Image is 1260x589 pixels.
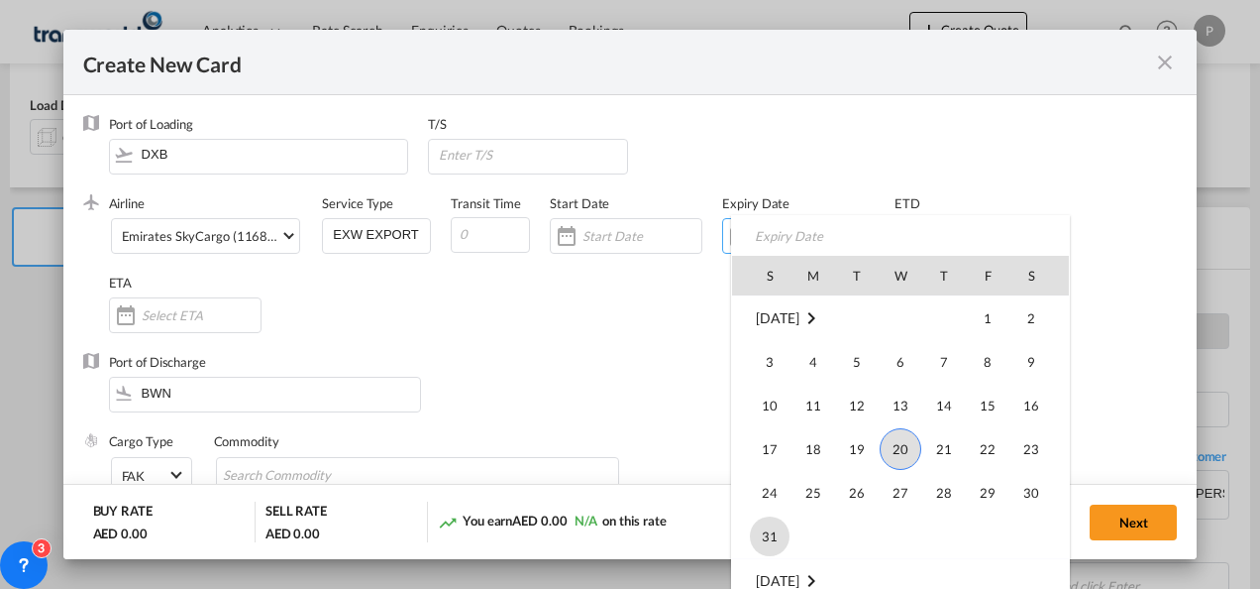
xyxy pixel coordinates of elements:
td: Friday August 22 2025 [966,427,1009,471]
span: 1 [968,298,1007,338]
td: Saturday August 9 2025 [1009,340,1069,384]
span: 30 [1011,473,1051,513]
td: Saturday August 2 2025 [1009,296,1069,341]
tr: Week 5 [732,471,1069,515]
span: 16 [1011,386,1051,425]
td: August 2025 [732,296,879,341]
td: Saturday August 30 2025 [1009,471,1069,515]
span: 2 [1011,298,1051,338]
td: Sunday August 3 2025 [732,340,791,384]
span: 6 [881,342,920,382]
span: 4 [793,342,833,382]
th: F [966,256,1009,295]
td: Tuesday August 19 2025 [835,427,879,471]
td: Tuesday August 5 2025 [835,340,879,384]
th: T [835,256,879,295]
span: 10 [750,386,789,425]
span: 18 [793,429,833,469]
span: 15 [968,386,1007,425]
span: 24 [750,473,789,513]
th: S [732,256,791,295]
td: Thursday August 21 2025 [922,427,966,471]
span: 7 [924,342,964,382]
th: S [1009,256,1069,295]
td: Sunday August 10 2025 [732,384,791,427]
td: Wednesday August 6 2025 [879,340,922,384]
tr: Week 2 [732,340,1069,384]
td: Monday August 18 2025 [791,427,835,471]
td: Monday August 25 2025 [791,471,835,515]
span: 14 [924,386,964,425]
tr: Week 4 [732,427,1069,471]
th: M [791,256,835,295]
span: 21 [924,429,964,469]
td: Friday August 15 2025 [966,384,1009,427]
span: 25 [793,473,833,513]
span: 28 [924,473,964,513]
tr: Week 1 [732,296,1069,341]
span: 19 [837,429,877,469]
td: Sunday August 24 2025 [732,471,791,515]
td: Sunday August 17 2025 [732,427,791,471]
span: 11 [793,386,833,425]
td: Wednesday August 13 2025 [879,384,922,427]
th: W [879,256,922,295]
span: 5 [837,342,877,382]
span: 12 [837,386,877,425]
span: 9 [1011,342,1051,382]
th: T [922,256,966,295]
td: Friday August 29 2025 [966,471,1009,515]
td: Monday August 4 2025 [791,340,835,384]
td: Saturday August 23 2025 [1009,427,1069,471]
span: 13 [881,386,920,425]
td: Tuesday August 12 2025 [835,384,879,427]
tr: Week 6 [732,515,1069,559]
td: Saturday August 16 2025 [1009,384,1069,427]
span: 22 [968,429,1007,469]
span: [DATE] [756,310,798,327]
span: 29 [968,473,1007,513]
td: Friday August 8 2025 [966,340,1009,384]
td: Thursday August 28 2025 [922,471,966,515]
td: Monday August 11 2025 [791,384,835,427]
td: Wednesday August 20 2025 [879,427,922,471]
td: Tuesday August 26 2025 [835,471,879,515]
td: Friday August 1 2025 [966,296,1009,341]
span: 8 [968,342,1007,382]
span: 20 [880,428,921,470]
span: 26 [837,473,877,513]
span: 27 [881,473,920,513]
span: 3 [750,342,789,382]
span: 31 [750,517,789,556]
td: Thursday August 7 2025 [922,340,966,384]
td: Wednesday August 27 2025 [879,471,922,515]
tr: Week 3 [732,384,1069,427]
td: Sunday August 31 2025 [732,515,791,559]
span: 23 [1011,429,1051,469]
span: 17 [750,429,789,469]
td: Thursday August 14 2025 [922,384,966,427]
